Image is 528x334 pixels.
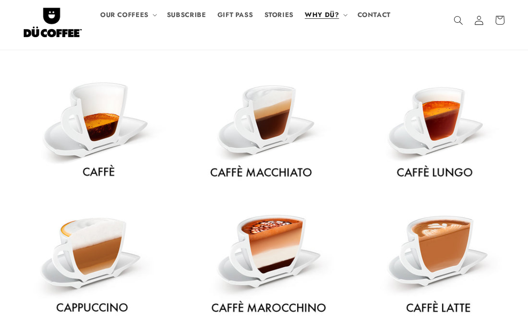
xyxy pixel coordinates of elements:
[161,5,212,25] a: SUBSCRIBE
[24,4,82,37] img: Let's Dü Coffee together! Coffee beans roasted in the style of world cities, coffee subscriptions...
[448,10,469,30] summary: Search
[352,5,396,25] a: CONTACT
[259,5,299,25] a: STORIES
[167,11,206,19] span: SUBSCRIBE
[212,5,259,25] a: GIFT PASS
[358,11,391,19] span: CONTACT
[305,11,339,19] span: WHY DÜ?
[217,11,253,19] span: GIFT PASS
[264,11,294,19] span: STORIES
[94,5,161,25] summary: OUR COFFEES
[299,5,352,25] summary: WHY DÜ?
[100,11,149,19] span: OUR COFFEES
